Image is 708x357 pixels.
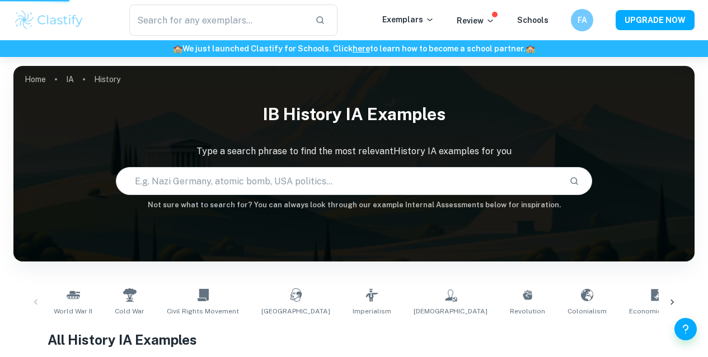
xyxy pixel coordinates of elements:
span: Colonialism [568,306,607,316]
h6: Not sure what to search for? You can always look through our example Internal Assessments below f... [13,199,695,211]
button: Search [565,172,584,191]
h1: All History IA Examples [48,330,660,350]
input: E.g. Nazi Germany, atomic bomb, USA politics... [116,165,561,197]
a: here [353,44,370,53]
button: UPGRADE NOW [616,10,695,30]
span: Revolution [510,306,545,316]
span: Imperialism [353,306,391,316]
p: Review [457,15,495,27]
span: [DEMOGRAPHIC_DATA] [414,306,487,316]
input: Search for any exemplars... [129,4,306,36]
span: World War II [54,306,92,316]
h6: FA [576,14,589,26]
p: History [94,73,120,85]
span: [GEOGRAPHIC_DATA] [261,306,330,316]
a: IA [66,72,74,87]
span: Economic Policy [629,306,683,316]
button: FA [571,9,593,31]
p: Exemplars [382,13,434,26]
span: 🏫 [526,44,535,53]
button: Help and Feedback [674,318,697,340]
span: 🏫 [173,44,182,53]
a: Schools [517,16,548,25]
span: Civil Rights Movement [167,306,239,316]
p: Type a search phrase to find the most relevant History IA examples for you [13,145,695,158]
span: Cold War [115,306,144,316]
h6: We just launched Clastify for Schools. Click to learn how to become a school partner. [2,42,706,55]
h1: IB History IA examples [13,97,695,131]
img: Clastify logo [13,9,85,31]
a: Home [25,72,46,87]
